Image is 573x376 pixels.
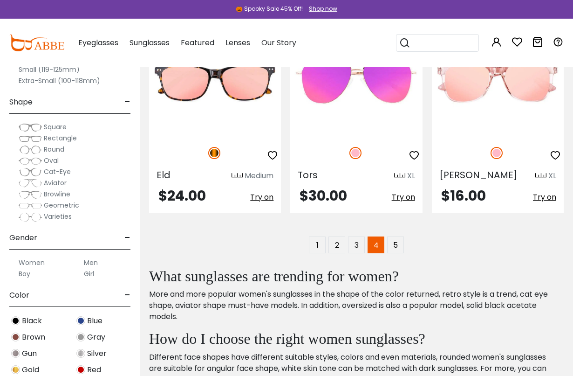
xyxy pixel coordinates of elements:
[124,91,130,113] span: -
[298,168,318,181] span: Tors
[309,5,337,13] div: Shop now
[22,348,37,359] span: Gun
[76,316,85,325] img: Blue
[44,201,79,210] span: Geometric
[9,35,64,51] img: abbeglasses.com
[76,365,85,374] img: Red
[328,237,345,253] a: 2
[439,168,518,181] span: [PERSON_NAME]
[432,27,564,137] img: Pink Jacinth - TR ,Universal Bridge Fit
[535,173,546,180] img: size ruler
[11,349,20,358] img: Gun
[19,190,42,199] img: Browline.png
[87,364,101,376] span: Red
[11,365,20,374] img: Gold
[149,330,554,348] h2: How do I choose the right women sunglasses?
[392,192,415,202] span: Try on
[208,147,220,159] img: Tortoise
[22,332,45,343] span: Brown
[441,186,486,206] span: $16.00
[149,267,554,285] h2: What sunglasses are trending for women?
[84,268,94,279] label: Girl
[9,91,33,113] span: Shape
[19,75,100,86] label: Extra-Small (100-118mm)
[368,237,384,253] span: 4
[19,156,42,166] img: Oval.png
[533,189,556,206] button: Try on
[236,5,303,13] div: 🎃 Spooky Sale 45% Off!
[149,27,281,137] img: Tortoise Eld - Acetate ,Universal Bridge Fit
[261,37,296,48] span: Our Story
[19,257,45,268] label: Women
[407,170,415,181] div: XL
[149,289,554,322] p: More and more popular women's sunglasses in the shape of the color returned, retro style is a tre...
[19,123,42,132] img: Square.png
[548,170,556,181] div: XL
[11,316,20,325] img: Black
[19,268,30,279] label: Boy
[394,173,405,180] img: size ruler
[225,37,250,48] span: Lenses
[11,333,20,341] img: Brown
[232,173,243,180] img: size ruler
[250,189,273,206] button: Try on
[124,284,130,306] span: -
[87,348,107,359] span: Silver
[491,147,503,159] img: Pink
[19,145,42,154] img: Round.png
[19,64,80,75] label: Small (119-125mm)
[309,237,326,253] a: 1
[157,168,171,181] span: Eld
[76,333,85,341] img: Gray
[87,315,102,327] span: Blue
[9,227,37,249] span: Gender
[392,189,415,206] button: Try on
[250,192,273,202] span: Try on
[181,37,214,48] span: Featured
[44,122,67,132] span: Square
[44,145,64,154] span: Round
[44,156,59,165] span: Oval
[9,284,29,306] span: Color
[348,237,365,253] a: 3
[22,315,42,327] span: Black
[349,147,362,159] img: Pink
[44,178,67,188] span: Aviator
[124,227,130,249] span: -
[78,37,118,48] span: Eyeglasses
[19,167,42,177] img: Cat-Eye.png
[19,134,42,143] img: Rectangle.png
[87,332,105,343] span: Gray
[300,186,347,206] span: $30.00
[533,192,556,202] span: Try on
[387,237,404,253] a: 5
[304,5,337,13] a: Shop now
[22,364,39,376] span: Gold
[44,189,70,199] span: Browline
[76,349,85,358] img: Silver
[44,167,71,176] span: Cat-Eye
[84,257,98,268] label: Men
[245,170,273,181] div: Medium
[19,179,42,188] img: Aviator.png
[130,37,170,48] span: Sunglasses
[19,212,42,222] img: Varieties.png
[44,133,77,143] span: Rectangle
[158,186,206,206] span: $24.00
[290,27,422,137] img: Pink Tors - Metal ,Adjust Nose Pads
[19,201,42,210] img: Geometric.png
[44,212,72,221] span: Varieties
